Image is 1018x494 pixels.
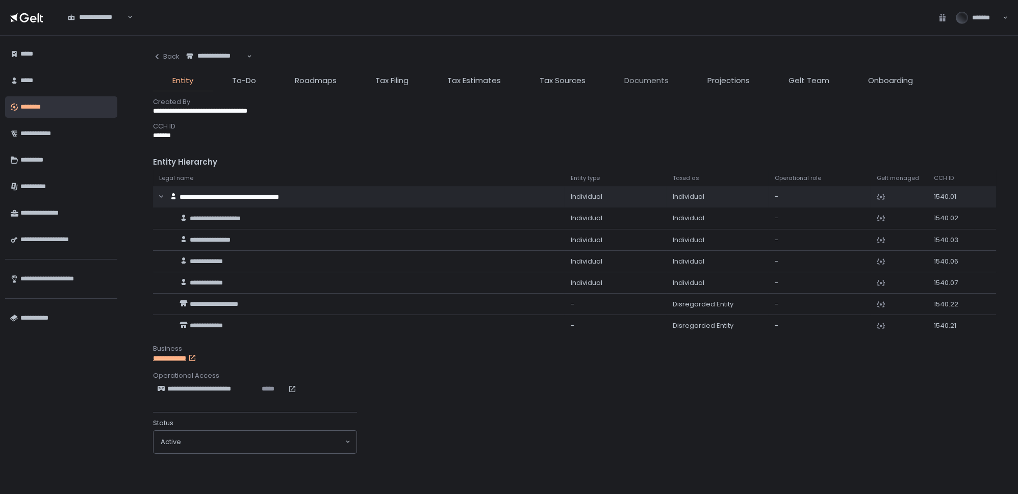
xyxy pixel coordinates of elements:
div: - [775,321,864,330]
div: Business [153,344,1004,353]
div: 1540.01 [934,192,969,201]
span: Status [153,419,173,428]
div: Individual [571,192,660,201]
div: Individual [571,214,660,223]
span: CCH ID [934,174,954,182]
div: Search for option [61,7,133,28]
div: Search for option [154,431,357,453]
div: - [775,300,864,309]
div: Disregarded Entity [673,300,762,309]
span: Taxed as [673,174,699,182]
div: Disregarded Entity [673,321,762,330]
div: Individual [673,257,762,266]
span: Gelt managed [877,174,919,182]
div: Individual [571,278,660,288]
div: Individual [673,214,762,223]
div: - [775,214,864,223]
div: - [775,278,864,288]
input: Search for option [186,61,246,71]
span: Documents [624,75,669,87]
span: Tax Filing [375,75,409,87]
button: Back [153,46,180,67]
div: Individual [673,278,762,288]
div: - [571,300,660,309]
div: Individual [673,236,762,245]
span: Gelt Team [788,75,829,87]
div: - [775,236,864,245]
div: Back [153,52,180,61]
span: Projections [707,75,750,87]
div: 1540.02 [934,214,969,223]
span: active [161,437,181,447]
span: Roadmaps [295,75,337,87]
span: Tax Sources [540,75,586,87]
div: Search for option [180,46,252,67]
span: Legal name [159,174,193,182]
div: Individual [673,192,762,201]
span: Entity [172,75,193,87]
div: 1540.03 [934,236,969,245]
div: 1540.22 [934,300,969,309]
div: 1540.06 [934,257,969,266]
div: Operational Access [153,371,1004,380]
div: Individual [571,236,660,245]
div: Created By [153,97,1004,107]
div: 1540.21 [934,321,969,330]
span: Entity type [571,174,600,182]
div: - [775,192,864,201]
div: - [775,257,864,266]
div: 1540.07 [934,278,969,288]
span: To-Do [232,75,256,87]
input: Search for option [68,22,126,32]
span: Operational role [775,174,821,182]
span: Onboarding [868,75,913,87]
div: CCH ID [153,122,1004,131]
div: - [571,321,660,330]
div: Entity Hierarchy [153,157,1004,168]
span: Tax Estimates [447,75,501,87]
div: Individual [571,257,660,266]
input: Search for option [181,437,344,447]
